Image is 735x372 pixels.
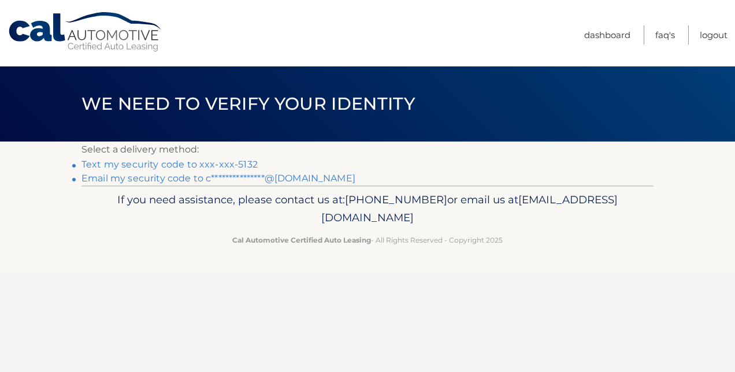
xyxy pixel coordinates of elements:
[81,159,258,170] a: Text my security code to xxx-xxx-5132
[345,193,447,206] span: [PHONE_NUMBER]
[81,93,415,114] span: We need to verify your identity
[584,25,630,44] a: Dashboard
[8,12,164,53] a: Cal Automotive
[89,234,646,246] p: - All Rights Reserved - Copyright 2025
[655,25,675,44] a: FAQ's
[89,191,646,228] p: If you need assistance, please contact us at: or email us at
[700,25,727,44] a: Logout
[81,142,654,158] p: Select a delivery method:
[232,236,371,244] strong: Cal Automotive Certified Auto Leasing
